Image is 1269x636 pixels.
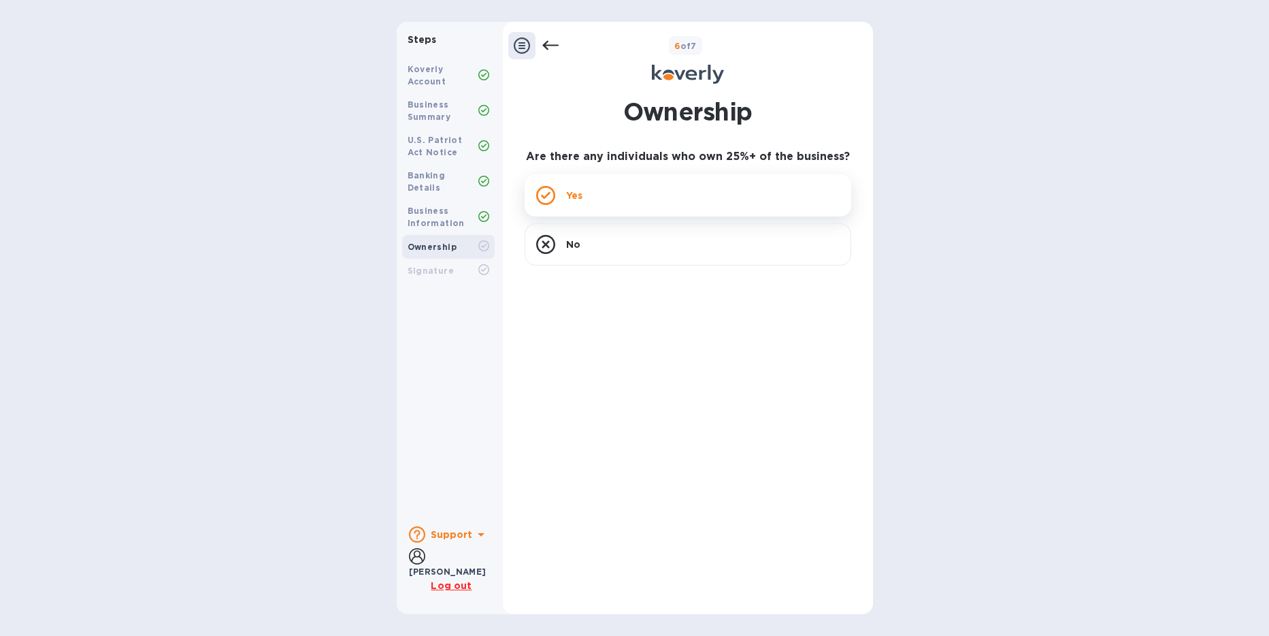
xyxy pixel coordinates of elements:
[408,206,465,228] b: Business Information
[674,41,680,51] span: 6
[408,64,446,86] b: Koverly Account
[408,135,463,157] b: U.S. Patriot Act Notice
[408,170,446,193] b: Banking Details
[409,567,487,577] b: [PERSON_NAME]
[431,580,472,591] u: Log out
[525,150,851,163] h3: Are there any individuals who own 25%+ of the business?
[623,95,753,129] h1: Ownership
[431,529,473,540] b: Support
[408,99,451,122] b: Business Summary
[674,41,697,51] b: of 7
[566,238,580,251] p: No
[408,34,437,45] b: Steps
[408,242,457,252] b: Ownership
[566,189,582,202] p: Yes
[408,266,455,276] b: Signature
